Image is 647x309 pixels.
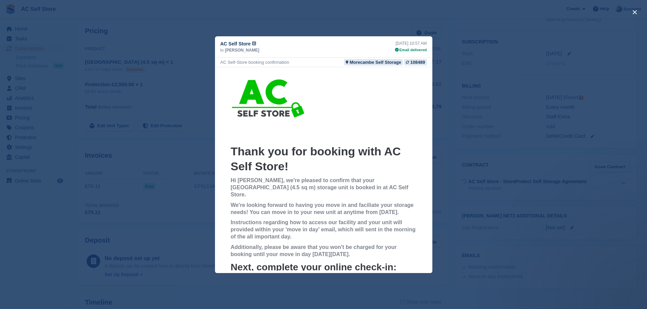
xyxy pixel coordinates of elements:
img: AC Self Store Logo [16,6,91,57]
strong: Next, complete your online check-in: [16,195,182,205]
img: icon-info-grey-7440780725fd019a000dd9b08b2336e03edf1995a4989e88bcd33f0948082b44.svg [252,41,256,45]
strong: We're looking forward to having you move in and faciliate your storage needs! You can move in to ... [16,135,199,148]
strong: Instructions regarding how to access our facility and your unit will provided within your 'move i... [16,152,201,172]
div: AC Self-Store booking confirmation [220,59,289,65]
a: Morecambe Self Storage [344,59,403,65]
span: AC Self Store [220,40,251,47]
span: to [220,47,224,53]
button: close [629,7,640,18]
div: Email delivered [395,47,427,53]
div: [DATE] 10:57 AM [395,40,427,46]
strong: Thank you for booking with AC Self Store! [16,78,186,105]
strong: Hi [PERSON_NAME], we're pleased to confirm that your [GEOGRAPHIC_DATA] (4.5 sq m) storage unit is... [16,110,193,130]
span: [PERSON_NAME] [225,47,259,53]
strong: Additionally, please be aware that you won't be charged for your booking until your move in day [... [16,177,182,190]
a: 108489 [404,59,427,65]
div: Morecambe Self Storage [349,59,401,65]
div: 108489 [410,59,425,65]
